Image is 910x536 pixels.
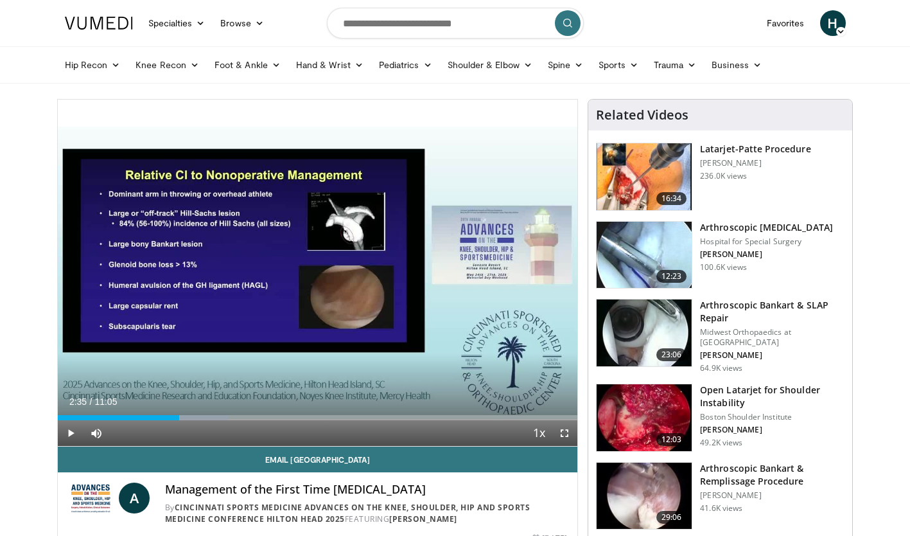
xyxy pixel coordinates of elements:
[207,52,288,78] a: Foot & Ankle
[700,249,833,260] p: [PERSON_NAME]
[58,100,578,447] video-js: Video Player
[700,363,742,373] p: 64.9K views
[58,420,83,446] button: Play
[700,412,844,422] p: Boston Shoulder Institute
[440,52,540,78] a: Shoulder & Elbow
[597,299,692,366] img: cole_0_3.png.150x105_q85_crop-smart_upscale.jpg
[656,270,687,283] span: 12:23
[656,433,687,446] span: 12:03
[656,348,687,361] span: 23:06
[700,503,742,514] p: 41.6K views
[94,397,117,407] span: 11:05
[700,462,844,488] h3: Arthroscopic Bankart & Remplissage Procedure
[165,502,568,525] div: By FEATURING
[700,221,833,234] h3: Arthroscopic [MEDICAL_DATA]
[820,10,846,36] a: H
[700,262,747,272] p: 100.6K views
[596,221,844,289] a: 12:23 Arthroscopic [MEDICAL_DATA] Hospital for Special Surgery [PERSON_NAME] 100.6K views
[597,222,692,289] img: 10039_3.png.150x105_q85_crop-smart_upscale.jpg
[90,397,92,407] span: /
[68,483,114,514] img: Cincinnati Sports Medicine Advances on the Knee, Shoulder, Hip and Sports Medicine Conference Hil...
[213,10,272,36] a: Browse
[596,462,844,530] a: 29:06 Arthroscopic Bankart & Remplissage Procedure [PERSON_NAME] 41.6K views
[597,384,692,451] img: 944938_3.png.150x105_q85_crop-smart_upscale.jpg
[141,10,213,36] a: Specialties
[700,438,742,448] p: 49.2K views
[596,107,688,123] h4: Related Videos
[700,143,810,156] h3: Latarjet-Patte Procedure
[597,463,692,530] img: wolf_3.png.150x105_q85_crop-smart_upscale.jpg
[700,299,844,325] h3: Arthroscopic Bankart & SLAP Repair
[58,415,578,420] div: Progress Bar
[389,514,457,524] a: [PERSON_NAME]
[327,8,584,39] input: Search topics, interventions
[704,52,769,78] a: Business
[65,17,133,30] img: VuMedi Logo
[700,350,844,361] p: [PERSON_NAME]
[165,502,530,524] a: Cincinnati Sports Medicine Advances on the Knee, Shoulder, Hip and Sports Medicine Conference Hil...
[700,171,747,181] p: 236.0K views
[700,490,844,501] p: [PERSON_NAME]
[759,10,812,36] a: Favorites
[646,52,704,78] a: Trauma
[57,52,128,78] a: Hip Recon
[69,397,87,407] span: 2:35
[700,384,844,409] h3: Open Latarjet for Shoulder Instability
[597,143,692,210] img: 617583_3.png.150x105_q85_crop-smart_upscale.jpg
[656,192,687,205] span: 16:34
[656,511,687,524] span: 29:06
[591,52,646,78] a: Sports
[58,447,578,472] a: Email [GEOGRAPHIC_DATA]
[596,143,844,211] a: 16:34 Latarjet-Patte Procedure [PERSON_NAME] 236.0K views
[128,52,207,78] a: Knee Recon
[700,425,844,435] p: [PERSON_NAME]
[552,420,577,446] button: Fullscreen
[119,483,150,514] a: A
[165,483,568,497] h4: Management of the First Time [MEDICAL_DATA]
[540,52,591,78] a: Spine
[526,420,552,446] button: Playback Rate
[700,237,833,247] p: Hospital for Special Surgery
[596,384,844,452] a: 12:03 Open Latarjet for Shoulder Instability Boston Shoulder Institute [PERSON_NAME] 49.2K views
[596,299,844,373] a: 23:06 Arthroscopic Bankart & SLAP Repair Midwest Orthopaedics at [GEOGRAPHIC_DATA] [PERSON_NAME] ...
[700,158,810,168] p: [PERSON_NAME]
[700,327,844,348] p: Midwest Orthopaedics at [GEOGRAPHIC_DATA]
[288,52,371,78] a: Hand & Wrist
[371,52,440,78] a: Pediatrics
[83,420,109,446] button: Mute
